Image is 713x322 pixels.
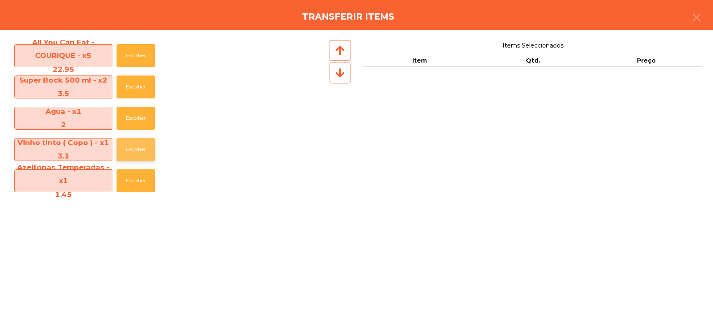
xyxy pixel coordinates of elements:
[15,161,112,201] span: Azeitonas Temperadas - x1
[15,136,112,163] span: Vinho tinto ( Copo ) - x1
[15,35,112,76] span: All You Can Eat - COURIQUE - x5
[590,55,703,67] th: Preço
[15,73,112,101] span: Super Bock 500 ml - x2
[15,188,112,201] div: 1.45
[117,44,155,67] button: Escolher
[302,10,394,23] h4: Transferir items
[15,105,112,132] span: Água - x1
[117,138,155,161] button: Escolher
[117,169,155,192] button: Escolher
[476,55,590,67] th: Qtd.
[117,75,155,98] button: Escolher
[363,55,477,67] th: Item
[363,40,703,51] span: Items Seleccionados
[15,87,112,100] div: 3.5
[117,107,155,130] button: Escolher
[15,118,112,131] div: 2
[15,63,112,76] div: 22.95
[15,149,112,163] div: 3.1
